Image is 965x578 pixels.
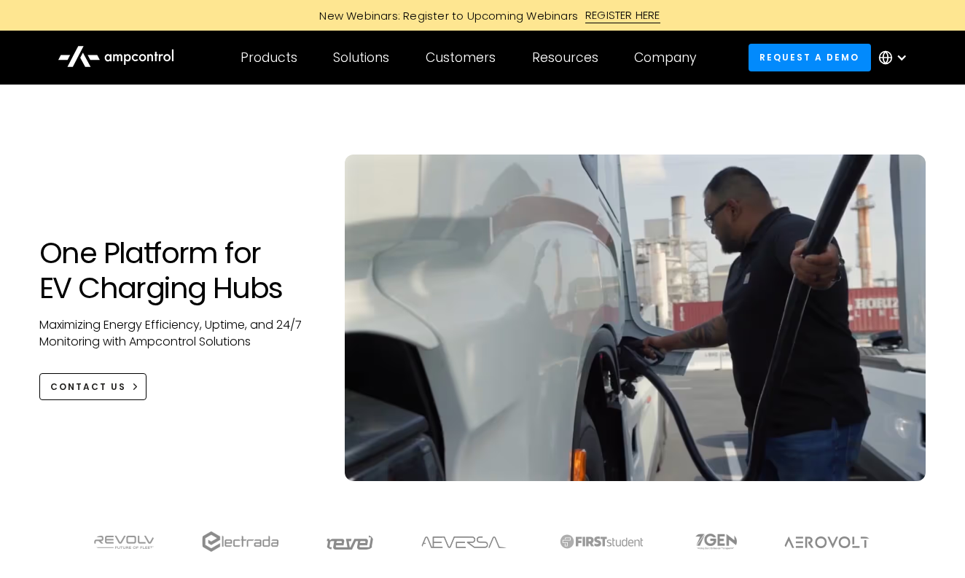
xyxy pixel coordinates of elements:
[532,50,598,66] div: Resources
[305,8,585,23] div: New Webinars: Register to Upcoming Webinars
[241,50,297,66] div: Products
[749,44,871,71] a: Request a demo
[155,7,810,23] a: New Webinars: Register to Upcoming WebinarsREGISTER HERE
[585,7,660,23] div: REGISTER HERE
[333,50,389,66] div: Solutions
[634,50,697,66] div: Company
[39,317,316,350] p: Maximizing Energy Efficiency, Uptime, and 24/7 Monitoring with Ampcontrol Solutions
[784,536,870,548] img: Aerovolt Logo
[50,380,126,394] div: CONTACT US
[39,373,146,400] a: CONTACT US
[39,235,316,305] h1: One Platform for EV Charging Hubs
[202,531,278,552] img: electrada logo
[426,50,496,66] div: Customers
